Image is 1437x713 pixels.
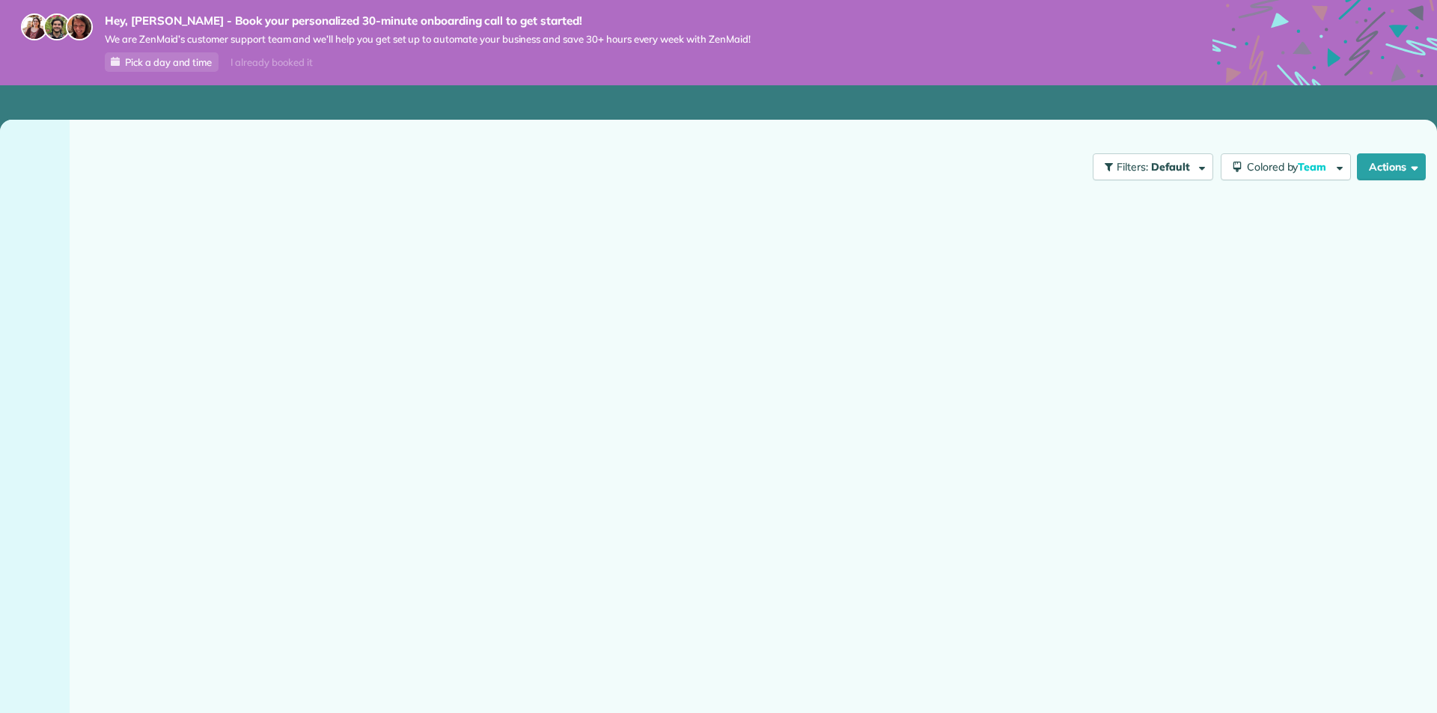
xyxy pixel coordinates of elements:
[105,52,219,72] a: Pick a day and time
[1151,160,1191,174] span: Default
[222,53,321,72] div: I already booked it
[125,56,212,68] span: Pick a day and time
[105,33,751,46] span: We are ZenMaid’s customer support team and we’ll help you get set up to automate your business an...
[1093,153,1213,180] button: Filters: Default
[1117,160,1148,174] span: Filters:
[1357,153,1426,180] button: Actions
[1221,153,1351,180] button: Colored byTeam
[1247,160,1331,174] span: Colored by
[105,13,751,28] strong: Hey, [PERSON_NAME] - Book your personalized 30-minute onboarding call to get started!
[66,13,93,40] img: michelle-19f622bdf1676172e81f8f8fba1fb50e276960ebfe0243fe18214015130c80e4.jpg
[1085,153,1213,180] a: Filters: Default
[43,13,70,40] img: jorge-587dff0eeaa6aab1f244e6dc62b8924c3b6ad411094392a53c71c6c4a576187d.jpg
[21,13,48,40] img: maria-72a9807cf96188c08ef61303f053569d2e2a8a1cde33d635c8a3ac13582a053d.jpg
[1298,160,1328,174] span: Team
